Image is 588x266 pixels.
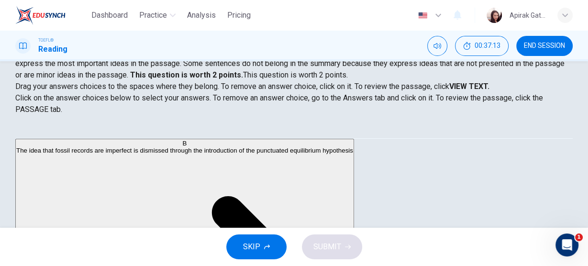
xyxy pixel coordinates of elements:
[15,47,565,79] span: Directions: An introductory sentence for a brief summary of the passage is provided below. Comple...
[15,115,573,138] div: Choose test type tabs
[510,10,546,21] div: Apirak Gate-im
[226,234,287,259] button: SKIP
[575,233,583,241] span: 1
[449,82,489,91] strong: VIEW TEXT.
[243,240,260,254] span: SKIP
[227,10,251,21] span: Pricing
[417,12,429,19] img: en
[524,42,565,50] span: END SESSION
[243,70,348,79] span: This question is worth 2 points.
[475,42,500,50] span: 00:37:13
[555,233,578,256] iframe: Intercom live chat
[187,10,216,21] span: Analysis
[427,36,447,56] div: Mute
[139,10,167,21] span: Practice
[15,6,66,25] img: EduSynch logo
[135,7,179,24] button: Practice
[38,44,67,55] h1: Reading
[487,8,502,23] img: Profile picture
[88,7,132,24] button: Dashboard
[455,36,509,56] div: Hide
[128,70,243,79] strong: This question is worth 2 points.
[15,81,573,92] p: Drag your answers choices to the spaces where they belong. To remove an answer choice, click on i...
[38,37,54,44] span: TOEFL®
[16,147,353,154] span: The idea that fossil records are imperfect is dismissed through the introduction of the punctuate...
[16,140,353,147] div: B
[15,6,88,25] a: EduSynch logo
[455,36,509,56] button: 00:37:13
[91,10,128,21] span: Dashboard
[516,36,573,56] button: END SESSION
[15,92,573,115] p: Click on the answer choices below to select your answers. To remove an answer choice, go to the A...
[183,7,220,24] button: Analysis
[223,7,255,24] button: Pricing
